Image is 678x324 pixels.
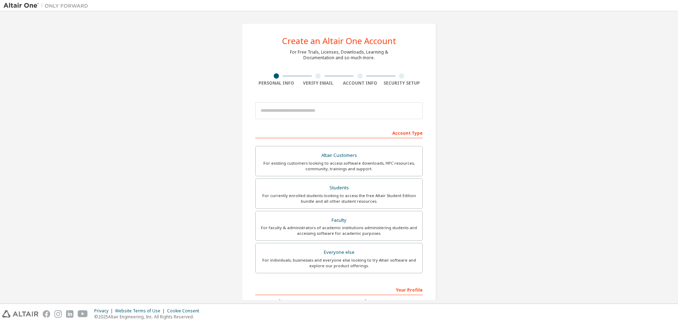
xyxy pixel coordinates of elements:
img: facebook.svg [43,310,50,318]
div: Verify Email [297,80,339,86]
div: For existing customers looking to access software downloads, HPC resources, community, trainings ... [260,160,418,172]
label: First Name [255,299,337,304]
div: For faculty & administrators of academic institutions administering students and accessing softwa... [260,225,418,236]
div: Security Setup [381,80,423,86]
div: Website Terms of Use [115,308,167,314]
div: Faculty [260,215,418,225]
div: Account Info [339,80,381,86]
div: Altair Customers [260,151,418,160]
div: For currently enrolled students looking to access the free Altair Student Edition bundle and all ... [260,193,418,204]
div: Create an Altair One Account [282,37,396,45]
p: © 2025 Altair Engineering, Inc. All Rights Reserved. [94,314,203,320]
img: instagram.svg [54,310,62,318]
img: altair_logo.svg [2,310,38,318]
div: Your Profile [255,284,423,295]
div: Everyone else [260,247,418,257]
div: Privacy [94,308,115,314]
label: Last Name [341,299,423,304]
div: For Free Trials, Licenses, Downloads, Learning & Documentation and so much more. [290,49,388,61]
div: For individuals, businesses and everyone else looking to try Altair software and explore our prod... [260,257,418,269]
div: Account Type [255,127,423,138]
div: Personal Info [255,80,297,86]
div: Cookie Consent [167,308,203,314]
img: youtube.svg [78,310,88,318]
div: Students [260,183,418,193]
img: Altair One [4,2,92,9]
img: linkedin.svg [66,310,73,318]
